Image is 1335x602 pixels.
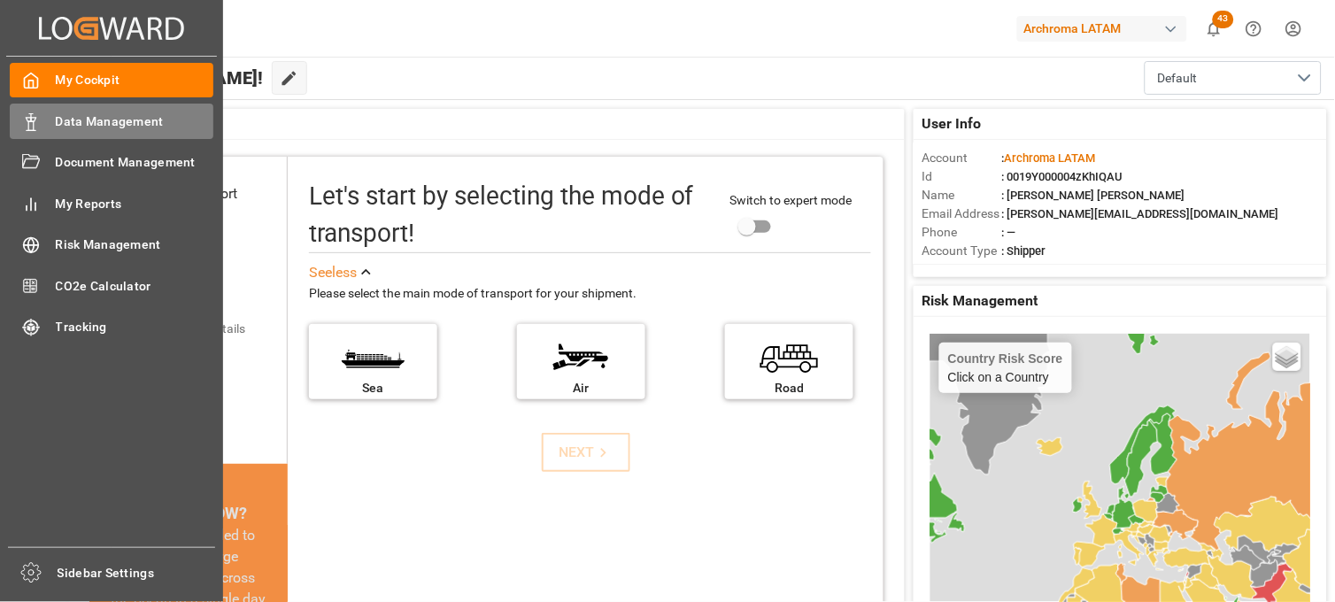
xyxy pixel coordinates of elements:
a: Layers [1273,343,1301,371]
span: Document Management [56,153,214,172]
span: Account [922,149,1002,167]
div: Please select the main mode of transport for your shipment. [309,283,871,305]
span: My Cockpit [56,71,214,89]
a: Risk Management [10,228,213,262]
span: Phone [922,223,1002,242]
div: Click on a Country [948,351,1063,384]
button: show 43 new notifications [1194,9,1234,49]
span: Switch to expert mode [730,193,853,207]
button: NEXT [542,433,630,472]
span: : 0019Y000004zKhIQAU [1002,170,1123,183]
button: open menu [1145,61,1322,95]
span: Sidebar Settings [58,564,216,583]
div: Air [526,379,637,397]
span: : [1002,151,1096,165]
div: Sea [318,379,428,397]
a: CO2e Calculator [10,268,213,303]
div: Road [734,379,845,397]
h4: Country Risk Score [948,351,1063,366]
span: : — [1002,226,1016,239]
span: Data Management [56,112,214,131]
span: Hello [PERSON_NAME]! [73,61,263,95]
span: Archroma LATAM [1005,151,1096,165]
span: Tracking [56,318,214,336]
div: Archroma LATAM [1017,16,1187,42]
a: Tracking [10,310,213,344]
span: Default [1158,69,1198,88]
a: My Reports [10,186,213,220]
div: NEXT [559,442,613,463]
div: Let's start by selecting the mode of transport! [309,178,713,252]
span: Risk Management [56,235,214,254]
a: Data Management [10,104,213,138]
span: 43 [1213,11,1234,28]
span: : [PERSON_NAME][EMAIL_ADDRESS][DOMAIN_NAME] [1002,207,1279,220]
span: Name [922,186,1002,205]
span: : [PERSON_NAME] [PERSON_NAME] [1002,189,1185,202]
span: Risk Management [922,290,1038,312]
button: Archroma LATAM [1017,12,1194,45]
span: : Shipper [1002,244,1046,258]
span: Id [922,167,1002,186]
a: Document Management [10,145,213,180]
span: CO2e Calculator [56,277,214,296]
a: My Cockpit [10,63,213,97]
span: Email Address [922,205,1002,223]
button: Help Center [1234,9,1274,49]
span: My Reports [56,195,214,213]
span: Account Type [922,242,1002,260]
span: User Info [922,113,982,135]
div: See less [309,262,357,283]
